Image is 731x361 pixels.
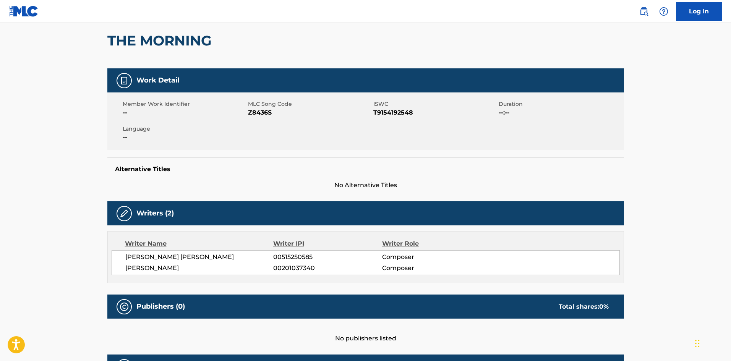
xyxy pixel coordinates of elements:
span: 0 % [599,303,609,310]
img: help [659,7,668,16]
span: 00515250585 [273,253,382,262]
div: Writer Role [382,239,481,248]
span: [PERSON_NAME] [PERSON_NAME] [125,253,274,262]
img: Writers [120,209,129,218]
div: Drag [695,332,700,355]
div: Help [656,4,671,19]
div: Writer IPI [273,239,382,248]
img: search [639,7,648,16]
div: Total shares: [559,302,609,311]
span: No Alternative Titles [107,181,624,190]
div: Writer Name [125,239,274,248]
h5: Alternative Titles [115,165,616,173]
span: -- [123,108,246,117]
img: Publishers [120,302,129,311]
a: Public Search [636,4,652,19]
span: ISWC [373,100,497,108]
span: 00201037340 [273,264,382,273]
span: Z8436S [248,108,371,117]
h2: THE MORNING [107,32,216,49]
span: Composer [382,253,481,262]
img: MLC Logo [9,6,39,17]
a: Log In [676,2,722,21]
span: -- [123,133,246,142]
span: Language [123,125,246,133]
span: Member Work Identifier [123,100,246,108]
span: Duration [499,100,622,108]
span: MLC Song Code [248,100,371,108]
h5: Work Detail [136,76,179,85]
img: Work Detail [120,76,129,85]
span: --:-- [499,108,622,117]
h5: Writers (2) [136,209,174,218]
h5: Publishers (0) [136,302,185,311]
span: T9154192548 [373,108,497,117]
span: [PERSON_NAME] [125,264,274,273]
div: No publishers listed [107,319,624,343]
span: Composer [382,264,481,273]
iframe: Chat Widget [693,324,731,361]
